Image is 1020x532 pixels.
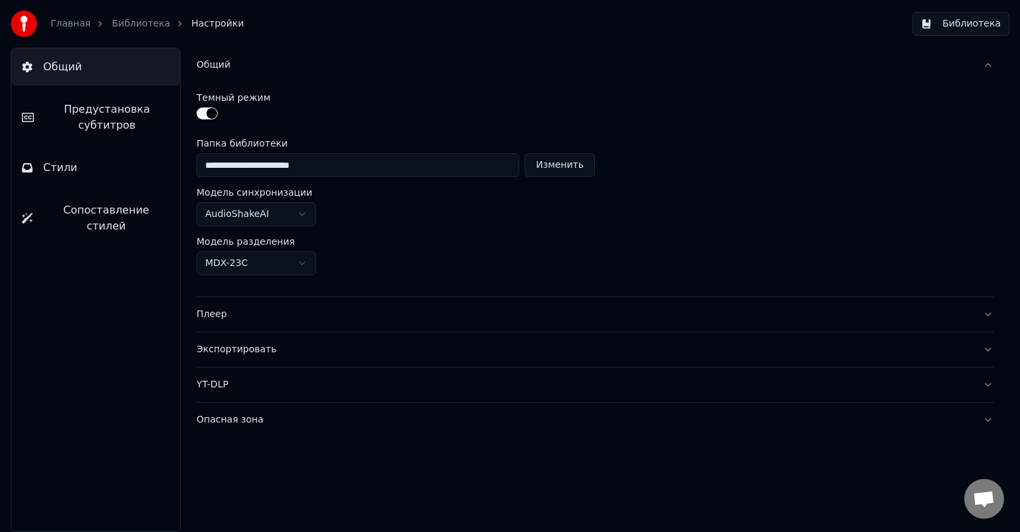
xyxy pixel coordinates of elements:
[197,308,972,321] div: Плеер
[197,413,972,427] div: Опасная зона
[197,378,972,391] div: YT-DLP
[197,297,993,332] button: Плеер
[197,58,972,72] div: Общий
[11,91,180,144] button: Предустановка субтитров
[50,17,90,31] a: Главная
[197,82,993,297] div: Общий
[964,479,1004,519] div: Открытый чат
[43,59,82,75] span: Общий
[191,17,244,31] span: Настройки
[197,403,993,437] button: Опасная зона
[197,343,972,356] div: Экспортировать
[50,17,244,31] nav: breadcrumb
[197,367,993,402] button: YT-DLP
[197,188,312,197] label: Модель синхронизации
[43,160,78,176] span: Стили
[43,202,169,234] span: Сопоставление стилей
[525,153,595,177] button: Изменить
[44,101,169,133] span: Предустановка субтитров
[11,192,180,245] button: Сопоставление стилей
[197,139,595,148] label: Папка библиотеки
[197,237,295,246] label: Модель разделения
[197,332,993,367] button: Экспортировать
[11,11,37,37] img: youka
[11,149,180,186] button: Стили
[11,48,180,86] button: Общий
[912,12,1009,36] button: Библиотека
[197,93,270,102] label: Темный режим
[197,48,993,82] button: Общий
[112,17,170,31] a: Библиотека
